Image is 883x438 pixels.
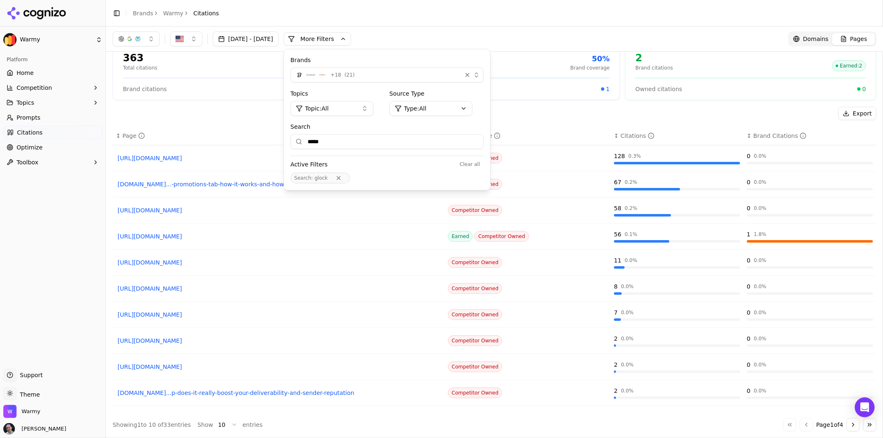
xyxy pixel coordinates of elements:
[754,309,767,316] div: 0.0 %
[747,256,751,265] div: 0
[754,361,767,368] div: 0.0 %
[621,132,654,140] div: Citations
[753,132,806,140] div: Brand Citations
[123,51,157,65] div: 363
[3,96,102,109] button: Topics
[621,387,634,394] div: 0.0 %
[747,178,751,186] div: 0
[17,128,43,137] span: Citations
[17,371,43,379] span: Support
[291,160,328,168] span: Active Filters
[17,158,38,166] span: Toolbox
[570,53,610,65] div: 50%
[747,308,751,317] div: 0
[754,283,767,290] div: 0.0 %
[754,153,767,159] div: 0.0 %
[747,132,873,140] div: ↕Brand Citations
[118,284,440,293] a: [URL][DOMAIN_NAME]
[3,126,102,139] a: Citations
[116,132,441,140] div: ↕Page
[614,387,618,395] div: 2
[294,70,304,80] img: Mailgun
[331,175,346,181] button: Remove Search filter
[611,127,743,145] th: totalCitationCount
[448,205,502,216] span: Competitor Owned
[390,101,472,116] button: Type:All
[291,123,484,131] label: Search
[614,361,618,369] div: 2
[816,421,843,429] span: Page 1 of 4
[803,35,829,43] span: Domains
[118,337,440,345] a: [URL][DOMAIN_NAME]
[614,335,618,343] div: 2
[123,85,167,93] span: Brand citations
[743,127,876,145] th: brandCitationCount
[305,104,329,113] span: Topic: All
[621,309,634,316] div: 0.0 %
[448,387,502,398] span: Competitor Owned
[862,85,866,93] span: 0
[747,282,751,291] div: 0
[614,132,740,140] div: ↕Citations
[3,33,17,46] img: Warmy
[754,179,767,185] div: 0.0 %
[570,65,610,71] p: Brand coverage
[133,10,153,17] a: Brands
[621,361,634,368] div: 0.0 %
[118,258,440,267] a: [URL][DOMAIN_NAME]
[306,70,316,80] img: Warmup Inbox
[315,175,328,181] span: glock
[3,156,102,169] button: Toolbox
[635,85,682,93] span: Owned citations
[176,35,184,43] img: US
[291,89,385,98] label: Topics
[621,283,634,290] div: 0.0 %
[614,178,621,186] div: 67
[747,335,751,343] div: 0
[118,206,440,214] a: [URL][DOMAIN_NAME]
[614,152,625,160] div: 128
[17,391,40,398] span: Theme
[448,361,502,372] span: Competitor Owned
[850,35,867,43] span: Pages
[754,257,767,264] div: 0.0 %
[445,127,611,145] th: citationTypes
[625,179,638,185] div: 0.2 %
[118,232,440,241] a: [URL][DOMAIN_NAME]
[291,56,484,64] label: Brands
[747,361,751,369] div: 0
[3,81,102,94] button: Competition
[625,257,638,264] div: 0.0 %
[113,421,191,429] div: Showing 1 to 10 of 33 entries
[448,257,502,268] span: Competitor Owned
[614,230,621,238] div: 56
[118,310,440,319] a: [URL][DOMAIN_NAME]
[17,143,43,152] span: Optimize
[22,408,40,415] span: Warmy
[747,204,751,212] div: 0
[133,9,219,17] nav: breadcrumb
[456,159,483,169] button: Clear all
[118,389,440,397] a: [DOMAIN_NAME]...p-does-it-really-boost-your-deliverability-and-sender-reputation
[123,65,157,71] p: Total citations
[614,308,618,317] div: 7
[838,107,876,120] button: Export
[197,421,213,429] span: Show
[18,425,66,433] span: [PERSON_NAME]
[474,231,529,242] span: Competitor Owned
[113,127,876,412] div: Data table
[832,60,866,71] span: Earned : 2
[3,405,40,418] button: Open organization switcher
[614,282,618,291] div: 8
[404,104,426,113] span: Type: All
[448,283,502,294] span: Competitor Owned
[20,36,92,43] span: Warmy
[625,231,638,238] div: 0.1 %
[243,421,263,429] span: entries
[614,256,621,265] div: 11
[123,132,145,140] div: Page
[17,99,34,107] span: Topics
[754,231,767,238] div: 1.8 %
[118,154,440,162] a: [URL][DOMAIN_NAME]
[284,32,351,46] button: More Filters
